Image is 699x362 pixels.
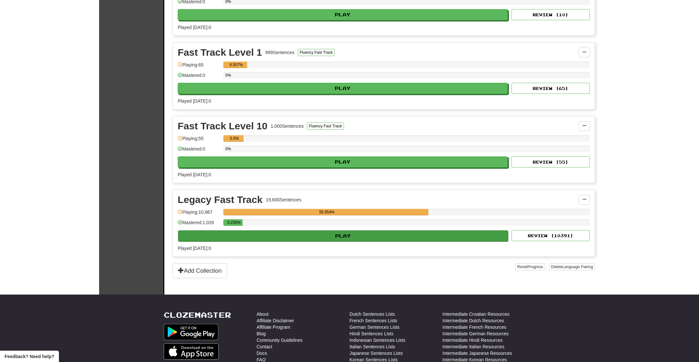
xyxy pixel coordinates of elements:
[178,246,211,251] span: Played [DATE]: 0
[178,135,220,146] div: Playing: 55
[178,230,508,241] button: Play
[257,350,267,356] a: Docs
[178,146,220,156] div: Mastered: 0
[178,195,262,205] div: Legacy Fast Track
[442,330,509,337] a: Intermediate German Resources
[349,311,395,317] a: Dutch Sentences Lists
[266,196,301,203] div: 19,600 Sentences
[442,343,504,350] a: Intermediate Italian Resources
[257,317,294,324] a: Affiliate Disclaimer
[512,230,590,241] button: Review (10391)
[257,337,303,343] a: Community Guidelines
[549,263,595,270] button: DeleteLanguage Pairing
[225,135,244,142] div: 5.5%
[271,123,304,129] div: 1,000 Sentences
[257,343,272,350] a: Contact
[257,311,269,317] a: About
[178,209,220,220] div: Playing: 10,967
[512,156,590,167] button: Review (55)
[515,263,545,270] button: ResetProgress
[172,263,227,278] button: Add Collection
[178,9,508,20] button: Play
[528,265,543,269] span: Progress
[349,330,394,337] a: Hindi Sentences Lists
[349,343,395,350] a: Italian Sentences Lists
[164,324,218,340] img: Get it on Google Play
[178,25,211,30] span: Played [DATE]: 0
[178,156,508,167] button: Play
[225,62,247,68] div: 6.507%
[442,317,504,324] a: Intermediate Dutch Resources
[512,83,590,94] button: Review (65)
[307,123,344,130] button: Fluency Fast Track
[298,49,335,56] button: Fluency Fast Track
[349,324,399,330] a: German Sentences Lists
[562,265,593,269] span: Language Pairing
[178,83,508,94] button: Play
[178,48,262,57] div: Fast Track Level 1
[257,324,290,330] a: Affiliate Program
[178,62,220,72] div: Playing: 65
[178,98,211,104] span: Played [DATE]: 0
[5,353,54,360] span: Open feedback widget
[225,209,428,215] div: 55.954%
[349,317,397,324] a: French Sentences Lists
[349,337,405,343] a: Indonesian Sentences Lists
[178,121,267,131] div: Fast Track Level 10
[442,324,506,330] a: Intermediate French Resources
[164,343,219,360] img: Get it on App Store
[265,49,295,56] div: 999 Sentences
[178,219,220,230] div: Mastered: 1,026
[178,72,220,83] div: Mastered: 0
[178,172,211,177] span: Played [DATE]: 0
[442,337,502,343] a: Intermediate Hindi Resources
[512,9,590,20] button: Review (10)
[164,311,231,319] a: Clozemaster
[257,330,266,337] a: Blog
[442,350,512,356] a: Intermediate Japanese Resources
[349,350,403,356] a: Japanese Sentences Lists
[442,311,509,317] a: Intermediate Croatian Resources
[225,219,243,226] div: 5.235%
